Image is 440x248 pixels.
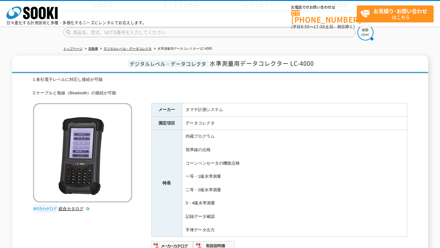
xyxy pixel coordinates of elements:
[182,116,407,130] td: データコレクタ
[104,47,152,50] a: デジタルレベル・データコレクタ
[291,10,357,23] a: [PHONE_NUMBER]
[128,60,208,67] span: デジタルレベル・データコレクタ
[33,206,57,212] img: webカタログ
[151,130,182,237] th: 特長
[210,59,314,68] span: 水準測量用データコレクター LC-4000
[182,130,407,237] td: 内蔵プログラム 視準線の点検 コーンペンセータの機能点検 一等・1級水準測量 二等・2級水準測量 3・4級水準測量 記録データ確認 手簿データ出力
[314,24,325,30] span: 17:30
[59,206,90,211] a: 総合カタログ
[88,47,98,50] a: 測量機
[360,6,433,22] span: はこちら
[291,5,357,9] span: お電話でのお問い合わせは
[291,24,355,30] span: (平日 ～ 土日、祝日除く)
[357,5,434,22] a: お見積り･お問い合わせはこちら
[6,21,147,25] p: 日々進化する計測技術と多種・多様化するニーズにレンタルでお応えします。
[301,24,310,30] span: 8:50
[151,103,182,116] th: メーカー
[33,103,132,202] img: 水準測量用データコレクター LC-4000
[63,28,356,37] input: 商品名、型式、NETIS番号を入力してください
[357,24,373,40] img: btn_search.png
[373,7,427,15] strong: お見積り･お問い合わせ
[153,46,212,52] li: 水準測量用データコレクター LC-4000
[151,116,182,130] th: 測定項目
[182,103,407,116] td: タマヤ計測システム
[63,47,83,50] a: トップページ
[33,76,407,96] div: 1.各社電子レベルに対応し接続が可能 2.ケーブルと無線（Bluetooth）の接続が可能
